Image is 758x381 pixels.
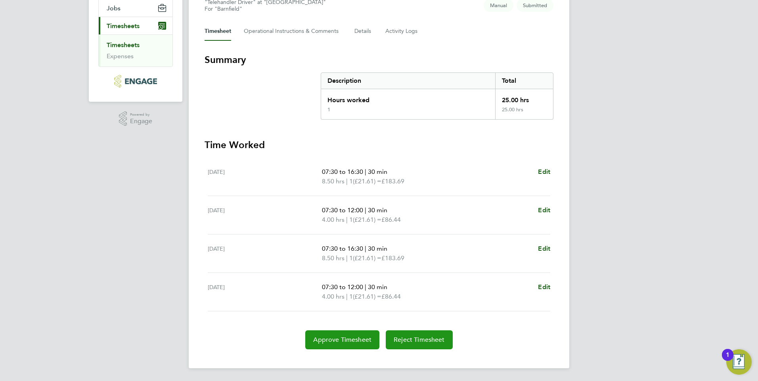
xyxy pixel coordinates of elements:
[130,118,152,125] span: Engage
[495,107,553,119] div: 25.00 hrs
[394,336,445,344] span: Reject Timesheet
[208,282,322,301] div: [DATE]
[208,244,322,263] div: [DATE]
[538,245,550,252] span: Edit
[368,206,387,214] span: 30 min
[538,244,550,253] a: Edit
[385,22,419,41] button: Activity Logs
[353,293,381,300] span: (£21.61) =
[368,245,387,252] span: 30 min
[346,293,348,300] span: |
[365,245,366,252] span: |
[349,292,353,301] span: 1
[538,168,550,175] span: Edit
[381,254,404,262] span: £183.69
[322,216,345,223] span: 4.00 hrs
[99,17,172,34] button: Timesheets
[365,168,366,175] span: |
[205,6,326,12] div: For "Barnfield"
[538,282,550,292] a: Edit
[538,167,550,177] a: Edit
[365,206,366,214] span: |
[205,53,553,66] h3: Summary
[538,206,550,215] a: Edit
[322,245,363,252] span: 07:30 to 16:30
[365,283,366,291] span: |
[327,107,330,113] div: 1
[107,4,121,12] span: Jobs
[349,253,353,263] span: 1
[346,177,348,185] span: |
[538,283,550,291] span: Edit
[208,206,322,225] div: [DATE]
[114,75,157,88] img: barnfieldconstruction-logo-retina.png
[107,22,140,30] span: Timesheets
[346,254,348,262] span: |
[381,177,404,185] span: £183.69
[495,89,553,107] div: 25.00 hrs
[726,349,752,375] button: Open Resource Center, 1 new notification
[381,216,401,223] span: £86.44
[322,254,345,262] span: 8.50 hrs
[313,336,371,344] span: Approve Timesheet
[368,283,387,291] span: 30 min
[538,206,550,214] span: Edit
[305,330,379,349] button: Approve Timesheet
[322,283,363,291] span: 07:30 to 12:00
[495,73,553,89] div: Total
[119,111,153,126] a: Powered byEngage
[322,293,345,300] span: 4.00 hrs
[130,111,152,118] span: Powered by
[107,41,140,49] a: Timesheets
[208,167,322,186] div: [DATE]
[349,215,353,225] span: 1
[726,355,729,365] div: 1
[354,22,373,41] button: Details
[205,53,553,349] section: Timesheet
[321,72,553,120] div: Summary
[346,216,348,223] span: |
[381,293,401,300] span: £86.44
[322,168,363,175] span: 07:30 to 16:30
[321,89,495,107] div: Hours worked
[349,177,353,186] span: 1
[386,330,453,349] button: Reject Timesheet
[205,22,231,41] button: Timesheet
[353,177,381,185] span: (£21.61) =
[368,168,387,175] span: 30 min
[322,206,363,214] span: 07:30 to 12:00
[353,254,381,262] span: (£21.61) =
[353,216,381,223] span: (£21.61) =
[321,73,495,89] div: Description
[322,177,345,185] span: 8.50 hrs
[99,34,172,67] div: Timesheets
[205,139,553,151] h3: Time Worked
[107,52,134,60] a: Expenses
[244,22,342,41] button: Operational Instructions & Comments
[98,75,173,88] a: Go to home page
